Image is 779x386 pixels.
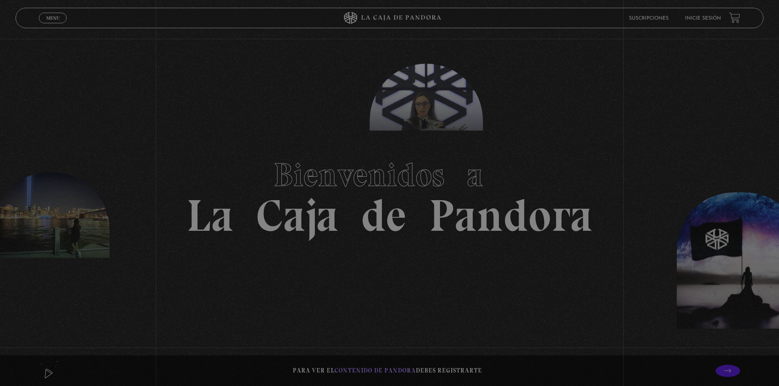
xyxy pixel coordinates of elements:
[186,148,593,238] h1: La Caja de Pandora
[43,22,63,28] span: Cerrar
[46,16,60,20] span: Menu
[334,367,416,374] span: contenido de Pandora
[274,155,506,194] span: Bienvenidos a
[293,365,482,376] p: Para ver el debes registrarte
[629,16,669,21] a: Suscripciones
[729,12,740,23] a: View your shopping cart
[685,16,721,21] a: Inicie sesión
